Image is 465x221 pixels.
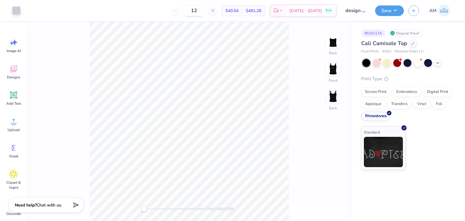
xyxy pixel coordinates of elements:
[361,29,385,37] div: # 515117A
[6,211,21,216] span: Decorate
[361,100,385,109] div: Applique
[382,49,391,54] span: # fp52
[364,129,380,135] span: Standard
[429,7,437,14] span: AM
[182,5,206,16] input: – –
[423,87,452,97] div: Digital Print
[387,100,411,109] div: Transfers
[327,90,339,102] img: Back
[8,127,20,132] span: Upload
[413,100,430,109] div: Vinyl
[438,5,450,17] img: Abhinav Mohan
[361,112,391,121] div: Rhinestones
[7,75,20,80] span: Designs
[427,5,453,17] a: AM
[364,137,403,167] img: Standard
[6,101,21,106] span: Add Text
[375,5,404,16] button: Save
[329,105,337,111] div: Back
[327,63,339,75] img: Front
[289,8,322,14] span: [DATE] - [DATE]
[7,48,21,53] span: Image AI
[326,8,331,13] span: Free
[394,49,425,54] span: Minimum Order: 12 +
[246,8,261,14] span: $491.28
[141,206,147,212] div: Accessibility label
[329,78,338,83] div: Front
[9,154,18,159] span: Greek
[361,75,453,82] div: Print Type
[361,87,391,97] div: Screen Print
[15,202,37,208] strong: Need help?
[37,202,62,208] span: Chat with us.
[361,40,407,47] span: Cali Camisole Top
[226,8,239,14] span: $40.94
[388,29,422,37] div: Original Proof
[341,5,371,17] input: Untitled Design
[432,100,446,109] div: Foil
[327,35,339,47] img: Back
[392,87,421,97] div: Embroidery
[361,49,379,54] span: Fresh Prints
[329,50,337,56] div: Back
[4,180,24,190] span: Clipart & logos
